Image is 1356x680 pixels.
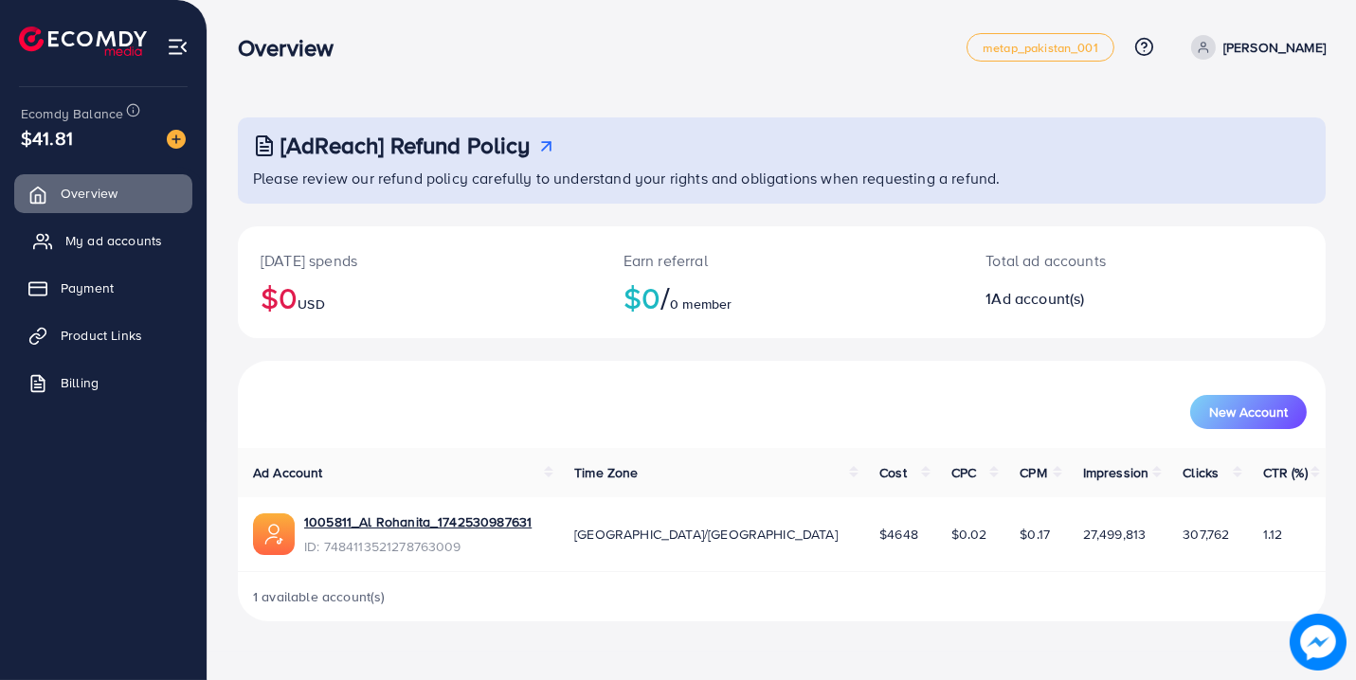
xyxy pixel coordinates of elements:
a: Product Links [14,316,192,354]
img: menu [167,36,189,58]
span: ID: 7484113521278763009 [304,537,532,556]
span: Ad account(s) [991,288,1084,309]
span: Time Zone [574,463,638,482]
p: [DATE] spends [261,249,578,272]
a: Billing [14,364,192,402]
p: [PERSON_NAME] [1223,36,1326,59]
span: 1 available account(s) [253,587,386,606]
span: $0.17 [1020,525,1050,544]
span: CTR (%) [1263,463,1308,482]
p: Total ad accounts [985,249,1212,272]
span: Ad Account [253,463,323,482]
a: Payment [14,269,192,307]
span: My ad accounts [65,231,162,250]
a: My ad accounts [14,222,192,259]
span: CPM [1020,463,1046,482]
h3: Overview [238,34,349,62]
img: image [1290,614,1347,671]
h3: [AdReach] Refund Policy [280,132,531,159]
h2: 1 [985,290,1212,308]
p: Earn referral [624,249,941,272]
span: metap_pakistan_001 [983,42,1098,54]
h2: $0 [261,279,578,315]
span: 27,499,813 [1083,525,1147,544]
span: 0 member [670,295,732,313]
span: Payment [61,278,114,297]
span: [GEOGRAPHIC_DATA]/[GEOGRAPHIC_DATA] [574,525,838,544]
a: [PERSON_NAME] [1184,35,1326,60]
span: Product Links [61,326,142,345]
span: Billing [61,373,99,392]
span: Ecomdy Balance [21,104,123,123]
h2: $0 [624,279,941,315]
span: $0.02 [951,525,987,544]
button: New Account [1190,395,1307,429]
span: / [660,276,670,319]
span: CPC [951,463,976,482]
span: Impression [1083,463,1149,482]
a: metap_pakistan_001 [967,33,1114,62]
a: Overview [14,174,192,212]
p: Please review our refund policy carefully to understand your rights and obligations when requesti... [253,167,1314,189]
span: Clicks [1183,463,1219,482]
img: image [167,130,186,149]
span: USD [298,295,324,313]
span: $4648 [879,525,918,544]
span: 307,762 [1183,525,1229,544]
span: Overview [61,184,118,203]
span: 1.12 [1263,525,1283,544]
img: ic-ads-acc.e4c84228.svg [253,513,295,555]
img: logo [19,27,147,56]
span: $41.81 [21,124,73,152]
span: Cost [879,463,907,482]
a: 1005811_Al Rohanita_1742530987631 [304,512,532,531]
span: New Account [1209,405,1288,419]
